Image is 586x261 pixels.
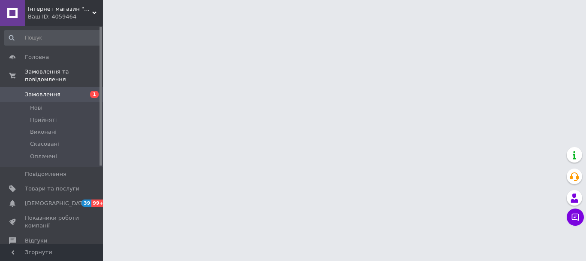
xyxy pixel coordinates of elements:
span: Показники роботи компанії [25,214,79,230]
div: Ваш ID: 4059464 [28,13,103,21]
span: 99+ [91,200,106,207]
span: Виконані [30,128,57,136]
span: Відгуки [25,237,47,245]
span: [DEMOGRAPHIC_DATA] [25,200,88,207]
span: Товари та послуги [25,185,79,193]
input: Пошук [4,30,101,46]
span: Скасовані [30,140,59,148]
span: Прийняті [30,116,57,124]
span: 1 [90,91,99,98]
span: Оплачені [30,153,57,160]
span: Повідомлення [25,170,66,178]
span: Нові [30,104,42,112]
span: Замовлення та повідомлення [25,68,103,83]
span: Головна [25,53,49,61]
button: Чат з покупцем [567,209,584,226]
span: Інтернет магазин "MYU" [28,5,92,13]
span: 39 [82,200,91,207]
span: Замовлення [25,91,60,98]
